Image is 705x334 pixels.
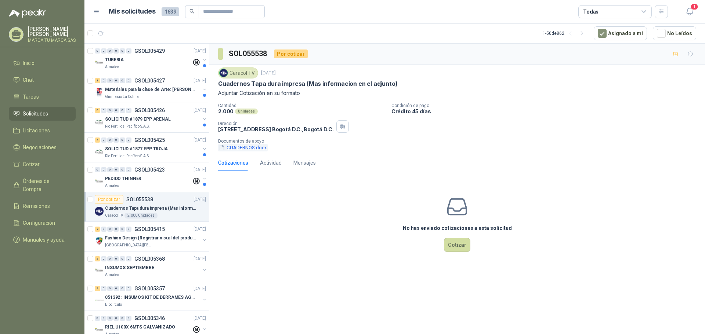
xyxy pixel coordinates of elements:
[194,196,206,203] p: [DATE]
[9,233,76,247] a: Manuales y ayuda
[105,124,150,129] p: Rio Fertil del Pacífico S.A.S.
[113,108,119,113] div: 0
[105,294,196,301] p: 051392 : INSUMOS KIT DE DERRAMES AGOSTO 2025
[95,225,207,248] a: 2 0 0 0 0 0 GSOL005415[DATE] Company LogoFashion Design (Registrar visual del producto)[GEOGRAPHI...
[444,238,470,252] button: Cotizar
[391,103,702,108] p: Condición de pago
[194,315,206,322] p: [DATE]
[105,146,168,153] p: SOLICITUD #1877 EPP TROJA
[101,108,106,113] div: 0
[95,88,104,97] img: Company Logo
[28,38,76,43] p: MARCA TU MARCA SAS
[543,27,588,39] div: 1 - 50 de 862
[107,48,113,54] div: 0
[105,56,124,63] p: TUBERIA
[293,159,316,167] div: Mensajes
[9,107,76,121] a: Solicitudes
[101,316,106,321] div: 0
[9,124,76,137] a: Licitaciones
[95,106,207,129] a: 5 0 0 0 0 0 GSOL005426[DATE] Company LogoSOLICITUD #1879 EPP ARENALRio Fertil del Pacífico S.A.S.
[126,78,131,83] div: 0
[126,227,131,232] div: 0
[107,316,113,321] div: 0
[105,94,139,100] p: Gimnasio La Colina
[120,286,125,291] div: 0
[9,157,76,171] a: Cotizar
[229,48,268,59] h3: SOL055538
[101,78,106,83] div: 0
[194,285,206,292] p: [DATE]
[107,167,113,172] div: 0
[95,266,104,275] img: Company Logo
[105,205,196,212] p: Cuadernos Tapa dura impresa (Mas informacion en el adjunto)
[95,316,100,321] div: 0
[134,48,165,54] p: GSOL005429
[95,177,104,186] img: Company Logo
[690,3,698,10] span: 1
[134,137,165,143] p: GSOL005425
[84,192,209,222] a: Por cotizarSOL055538[DATE] Company LogoCuadernos Tapa dura impresa (Mas informacion en el adjunto...
[109,6,156,17] h1: Mis solicitudes
[95,286,100,291] div: 3
[134,256,165,261] p: GSOL005368
[107,286,113,291] div: 0
[101,256,106,261] div: 0
[105,272,119,278] p: Almatec
[95,254,207,278] a: 3 0 0 0 0 0 GSOL005368[DATE] Company LogoINSUMOS SEPTIEMBREAlmatec
[105,235,196,242] p: Fashion Design (Registrar visual del producto)
[107,256,113,261] div: 0
[105,242,151,248] p: [GEOGRAPHIC_DATA][PERSON_NAME]
[105,302,122,308] p: Biocirculo
[134,286,165,291] p: GSOL005357
[95,136,207,159] a: 4 0 0 0 0 0 GSOL005425[DATE] Company LogoSOLICITUD #1877 EPP TROJARio Fertil del Pacífico S.A.S.
[189,9,195,14] span: search
[113,286,119,291] div: 0
[134,78,165,83] p: GSOL005427
[95,165,207,189] a: 0 0 0 0 0 0 GSOL005423[DATE] Company LogoPEDIDO THINNERAlmatec
[105,324,175,331] p: RIEL U100X 6MTS GALVANIZADO
[194,77,206,84] p: [DATE]
[95,47,207,70] a: 0 0 0 0 0 0 GSOL005429[DATE] Company LogoTUBERIAAlmatec
[9,174,76,196] a: Órdenes de Compra
[95,58,104,67] img: Company Logo
[105,86,196,93] p: Materiales para la clase de Arte: [PERSON_NAME]
[120,316,125,321] div: 0
[9,199,76,213] a: Remisiones
[9,216,76,230] a: Configuración
[218,159,248,167] div: Cotizaciones
[95,227,100,232] div: 2
[218,108,234,114] p: 2.000
[107,108,113,113] div: 0
[113,78,119,83] div: 0
[23,76,34,84] span: Chat
[126,137,131,143] div: 0
[134,167,165,172] p: GSOL005423
[194,166,206,173] p: [DATE]
[107,227,113,232] div: 0
[101,167,106,172] div: 0
[107,78,113,83] div: 0
[9,73,76,87] a: Chat
[101,137,106,143] div: 0
[583,8,599,16] div: Todas
[403,224,512,232] h3: No has enviado cotizaciones a esta solicitud
[391,108,702,114] p: Crédito 45 días
[105,264,154,271] p: INSUMOS SEPTIEMBRE
[95,108,100,113] div: 5
[235,109,258,114] div: Unidades
[120,108,125,113] div: 0
[120,78,125,83] div: 0
[23,110,48,118] span: Solicitudes
[23,202,50,210] span: Remisiones
[134,227,165,232] p: GSOL005415
[101,227,106,232] div: 0
[113,316,119,321] div: 0
[9,9,46,18] img: Logo peakr
[23,93,39,101] span: Tareas
[194,137,206,144] p: [DATE]
[113,256,119,261] div: 0
[101,48,106,54] div: 0
[113,137,119,143] div: 0
[126,167,131,172] div: 0
[134,108,165,113] p: GSOL005426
